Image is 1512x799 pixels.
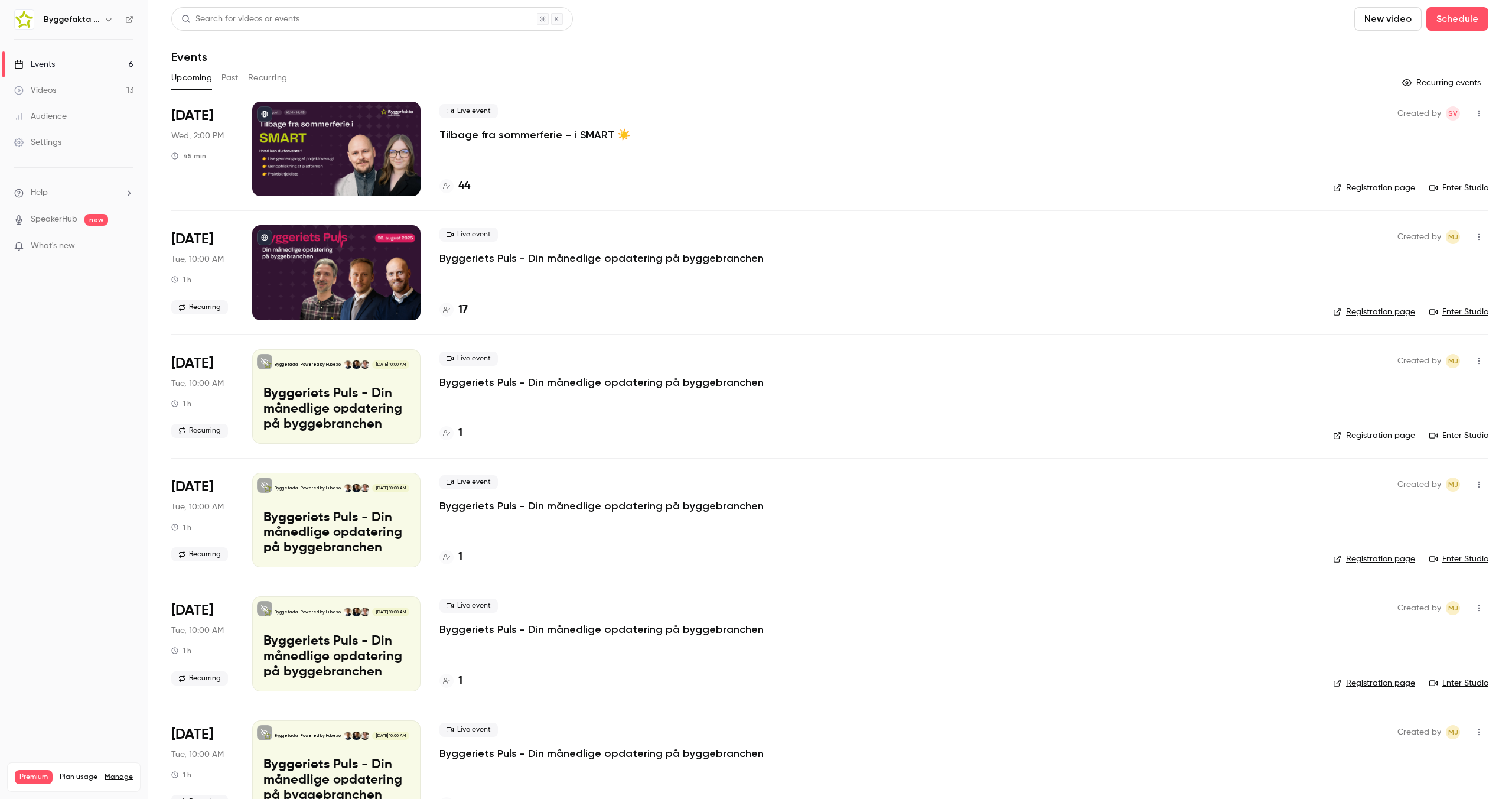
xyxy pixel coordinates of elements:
div: Sep 30 Tue, 10:00 AM (Europe/Copenhagen) [171,349,233,444]
span: Mads Toft Jensen [1446,478,1460,492]
img: Byggefakta | Powered by Hubexo [15,10,34,29]
p: Byggeriets Puls - Din månedlige opdatering på byggebranchen [263,511,409,556]
span: [DATE] 10:00 AM [372,732,409,740]
a: Byggeriets Puls - Din månedlige opdatering på byggebranchen [439,746,764,761]
a: Enter Studio [1429,677,1488,689]
span: [DATE] [171,601,213,620]
img: Rasmus Schulian [361,360,369,369]
h4: 17 [458,302,468,318]
a: Byggeriets Puls - Din månedlige opdatering på byggebranchen [439,375,764,389]
img: Thomas Simonsen [352,608,360,616]
h4: 1 [458,426,462,441]
span: MJ [1448,601,1458,615]
div: 1 h [171,770,191,779]
h4: 1 [458,549,462,565]
span: Mads Toft Jensen [1446,230,1460,244]
a: 1 [439,673,462,689]
div: Search for videos or events [181,13,299,25]
p: Byggeriets Puls - Din månedlige opdatering på byggebranchen [263,386,409,432]
span: Live event [439,104,498,118]
img: tab_domain_overview_orange.svg [32,69,41,78]
div: 1 h [171,646,191,655]
span: Help [31,187,48,199]
div: Aug 13 Wed, 2:00 PM (Europe/Copenhagen) [171,102,233,196]
span: [DATE] [171,478,213,496]
img: Thomas Simonsen [352,732,360,740]
a: Byggeriets Puls - Din månedlige opdatering på byggebranchen [439,251,764,265]
a: Byggeriets Puls - Din månedlige opdatering på byggebranchen [439,499,764,513]
a: Enter Studio [1429,430,1488,441]
img: Lasse Lundqvist [344,360,352,369]
p: Tilbage fra sommerferie – i SMART ☀️ [439,128,630,142]
a: Byggeriets Puls - Din månedlige opdatering på byggebranchenByggefakta | Powered by HubexoRasmus S... [252,349,421,444]
span: Live event [439,599,498,613]
a: 1 [439,549,462,565]
div: Domain: [DOMAIN_NAME] [31,31,130,40]
img: Rasmus Schulian [361,732,369,740]
span: SV [1448,106,1458,121]
div: Settings [14,137,61,148]
img: Rasmus Schulian [361,484,369,492]
h6: Byggefakta | Powered by Hubexo [44,14,99,25]
a: 1 [439,426,462,441]
div: v 4.0.25 [33,19,58,28]
div: Videos [14,85,56,96]
h4: 1 [458,673,462,689]
a: Registration page [1333,182,1415,194]
p: Byggeriets Puls - Din månedlige opdatering på byggebranchen [263,634,409,680]
span: Live event [439,228,498,242]
span: Created by [1397,354,1441,368]
span: Mads Toft Jensen [1446,601,1460,615]
div: Keywords by Traffic [131,70,199,77]
a: Registration page [1333,553,1415,565]
span: [DATE] [171,354,213,373]
button: Upcoming [171,69,212,87]
button: Schedule [1426,7,1488,31]
div: 1 h [171,522,191,532]
img: website_grey.svg [19,31,28,40]
button: New video [1354,7,1422,31]
span: What's new [31,240,75,252]
a: Registration page [1333,677,1415,689]
img: tab_keywords_by_traffic_grey.svg [118,69,127,78]
img: Lasse Lundqvist [344,484,352,492]
span: Recurring [171,300,228,314]
a: SpeakerHub [31,213,77,226]
span: Created by [1397,230,1441,244]
span: MJ [1448,478,1458,492]
div: 45 min [171,151,206,161]
a: Enter Studio [1429,182,1488,194]
span: Plan usage [60,772,97,782]
div: 1 h [171,399,191,408]
span: [DATE] [171,725,213,744]
span: Premium [15,770,53,784]
button: Recurring events [1397,73,1488,92]
div: Aug 26 Tue, 10:00 AM (Europe/Copenhagen) [171,225,233,320]
a: Registration page [1333,430,1415,441]
span: MJ [1448,230,1458,244]
span: Created by [1397,601,1441,615]
span: Mads Toft Jensen [1446,354,1460,368]
img: Lasse Lundqvist [344,608,352,616]
img: Lasse Lundqvist [344,732,352,740]
span: Tue, 10:00 AM [171,749,224,761]
span: Tue, 10:00 AM [171,625,224,636]
span: Live event [439,723,498,737]
span: Tue, 10:00 AM [171,254,224,265]
span: Created by [1397,725,1441,739]
div: Audience [14,111,67,122]
span: Live event [439,475,498,489]
span: Simon Vollmer [1446,106,1460,121]
p: Byggeriets Puls - Din månedlige opdatering på byggebranchen [439,622,764,636]
a: Enter Studio [1429,306,1488,318]
p: Byggefakta | Powered by Hubexo [275,362,341,368]
span: [DATE] 10:00 AM [372,484,409,492]
span: Wed, 2:00 PM [171,130,224,142]
p: Byggefakta | Powered by Hubexo [275,733,341,739]
a: 17 [439,302,468,318]
p: Byggefakta | Powered by Hubexo [275,609,341,615]
span: [DATE] [171,106,213,125]
div: Events [14,59,55,70]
